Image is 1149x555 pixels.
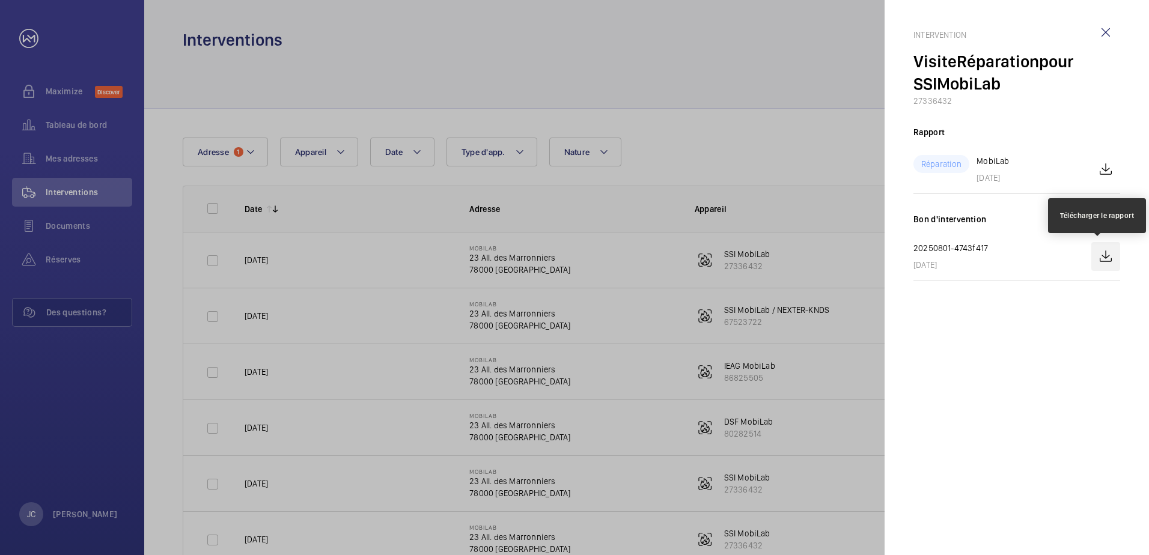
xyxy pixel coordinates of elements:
[913,29,1120,41] h2: Intervention
[913,259,988,271] p: [DATE]
[913,155,969,173] div: Réparation
[913,51,957,71] span: Visite
[977,172,1009,184] p: [DATE]
[913,126,1120,138] h3: Rapport
[1060,210,1134,221] div: Télécharger le rapport
[937,73,1001,94] span: MobiLab
[977,155,1009,167] p: MobiLab
[957,51,1039,71] span: Réparation
[913,242,988,254] p: 20250801-4743f417
[913,213,1120,225] h3: Bon d'intervention
[913,95,1120,107] p: 27336432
